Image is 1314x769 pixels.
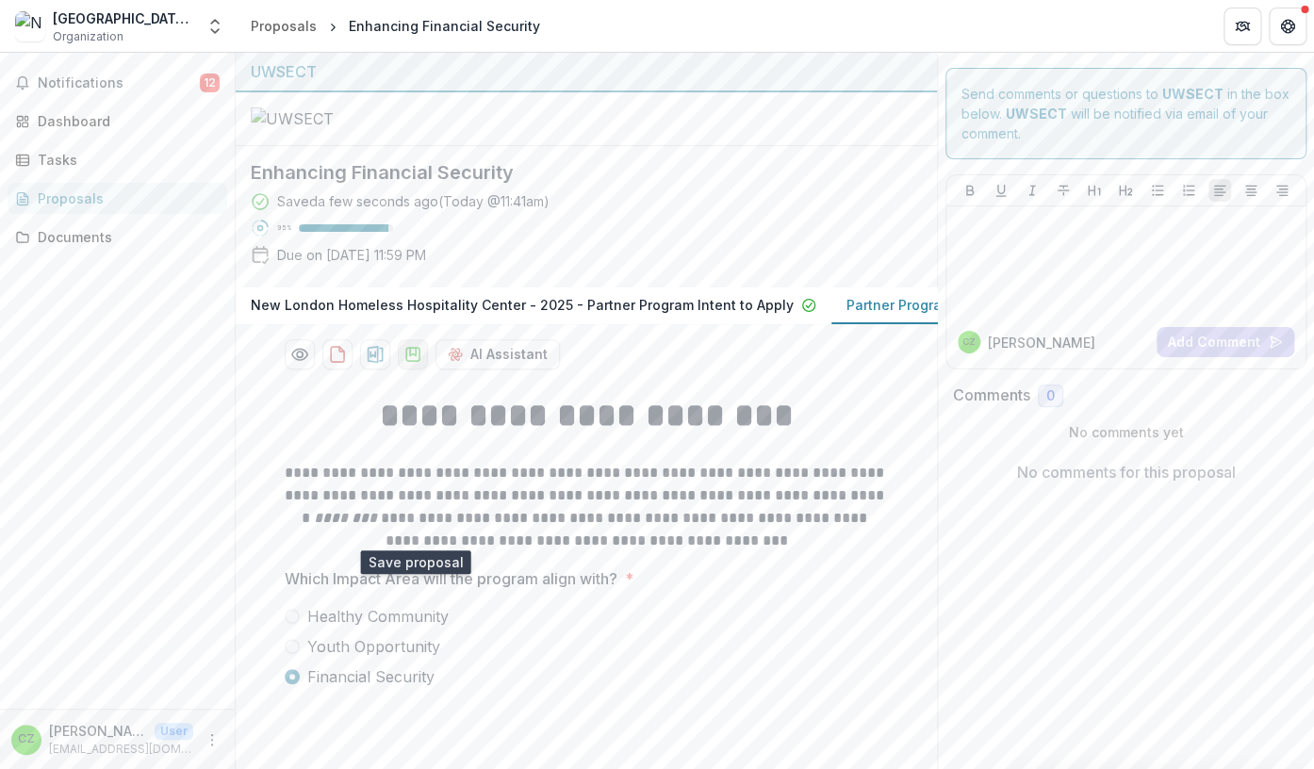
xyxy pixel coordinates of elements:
[1146,179,1169,202] button: Bullet List
[202,8,228,45] button: Open entity switcher
[285,567,617,590] p: Which Impact Area will the program align with?
[251,295,794,315] p: New London Homeless Hospitality Center - 2025 - Partner Program Intent to Apply
[307,635,440,658] span: Youth Opportunity
[8,183,227,214] a: Proposals
[1162,86,1224,102] strong: UWSECT
[49,721,147,741] p: [PERSON_NAME]
[251,107,439,130] img: UWSECT
[1240,179,1262,202] button: Align Center
[200,74,220,92] span: 12
[8,221,227,253] a: Documents
[38,150,212,170] div: Tasks
[962,337,976,347] div: Cathy Zall
[277,245,426,265] p: Due on [DATE] 11:59 PM
[1017,461,1236,483] p: No comments for this proposal
[959,179,981,202] button: Bold
[988,333,1095,352] p: [PERSON_NAME]
[251,16,317,36] div: Proposals
[1224,8,1261,45] button: Partners
[435,339,560,369] button: AI Assistant
[1157,327,1294,357] button: Add Comment
[251,60,922,83] div: UWSECT
[15,11,45,41] img: New London Homeless Hospitality Center
[38,75,200,91] span: Notifications
[307,605,449,628] span: Healthy Community
[307,665,435,688] span: Financial Security
[1052,179,1075,202] button: Strike
[1269,8,1306,45] button: Get Help
[18,733,35,745] div: Cathy Zall
[251,161,892,184] h2: Enhancing Financial Security
[243,12,324,40] a: Proposals
[398,339,428,369] button: download-proposal
[8,144,227,175] a: Tasks
[38,188,212,208] div: Proposals
[53,8,194,28] div: [GEOGRAPHIC_DATA] Homeless Hospitality Center
[285,339,315,369] button: Preview 27f0753d-5b4e-48d2-ac32-b51358e3d8fa-1.pdf
[953,422,1299,442] p: No comments yet
[277,191,550,211] div: Saved a few seconds ago ( Today @ 11:41am )
[953,386,1030,404] h2: Comments
[243,12,548,40] nav: breadcrumb
[38,227,212,247] div: Documents
[1177,179,1200,202] button: Ordered List
[1083,179,1106,202] button: Heading 1
[1046,388,1055,404] span: 0
[8,68,227,98] button: Notifications12
[1271,179,1293,202] button: Align Right
[8,106,227,137] a: Dashboard
[360,339,390,369] button: download-proposal
[277,221,291,235] p: 95 %
[1208,179,1231,202] button: Align Left
[322,339,353,369] button: download-proposal
[38,111,212,131] div: Dashboard
[155,723,193,740] p: User
[49,741,193,758] p: [EMAIL_ADDRESS][DOMAIN_NAME]
[349,16,540,36] div: Enhancing Financial Security
[846,295,1121,315] p: Partner Program - Admissions Application
[945,68,1306,159] div: Send comments or questions to in the box below. will be notified via email of your comment.
[1006,106,1067,122] strong: UWSECT
[1114,179,1137,202] button: Heading 2
[201,728,223,751] button: More
[53,28,123,45] span: Organization
[990,179,1012,202] button: Underline
[1021,179,1043,202] button: Italicize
